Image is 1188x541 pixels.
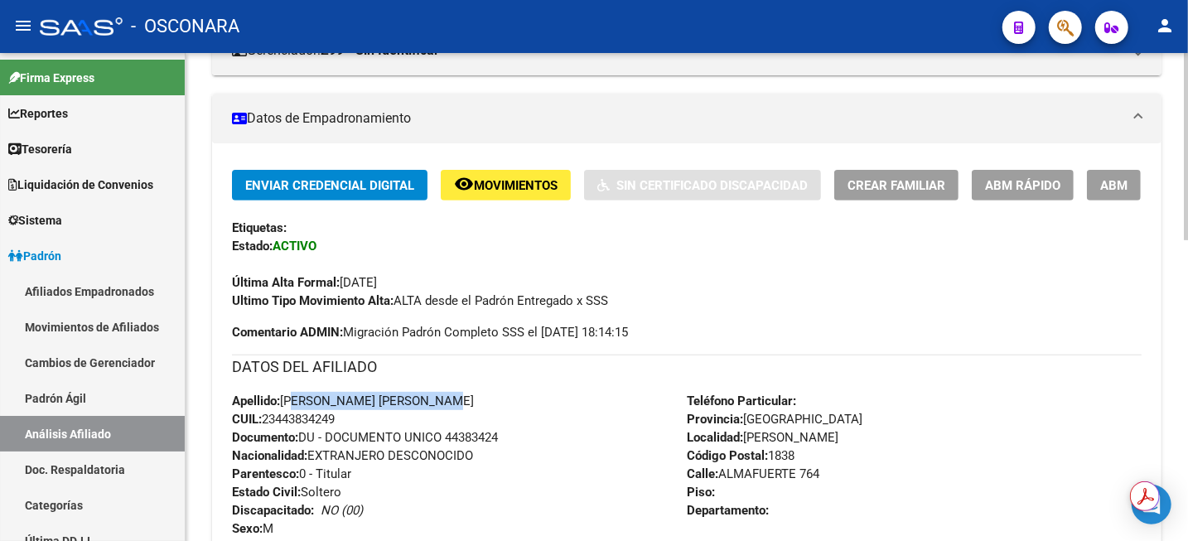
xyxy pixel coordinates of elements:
span: ALMAFUERTE 764 [687,466,819,481]
button: Movimientos [441,170,571,200]
span: Migración Padrón Completo SSS el [DATE] 18:14:15 [232,323,628,341]
strong: Teléfono Particular: [687,394,796,408]
strong: Piso: [687,485,715,500]
strong: Localidad: [687,430,743,445]
strong: CUIL: [232,412,262,427]
span: [GEOGRAPHIC_DATA] [687,412,862,427]
strong: Estado: [232,239,273,254]
strong: Parentesco: [232,466,299,481]
strong: Etiquetas: [232,220,287,235]
span: Soltero [232,485,341,500]
strong: Calle: [687,466,718,481]
i: NO (00) [321,503,363,518]
span: Padrón [8,247,61,265]
span: M [232,521,273,536]
span: ABM [1100,178,1128,193]
strong: ACTIVO [273,239,316,254]
strong: Código Postal: [687,448,768,463]
span: [DATE] [232,275,377,290]
strong: Nacionalidad: [232,448,307,463]
strong: Departamento: [687,503,769,518]
span: 0 - Titular [232,466,351,481]
strong: Comentario ADMIN: [232,325,343,340]
span: ALTA desde el Padrón Entregado x SSS [232,293,608,308]
span: - OSCONARA [131,8,239,45]
span: Sistema [8,211,62,229]
span: ABM Rápido [985,178,1060,193]
button: ABM Rápido [972,170,1074,200]
span: Movimientos [474,178,558,193]
span: Tesorería [8,140,72,158]
strong: Ultimo Tipo Movimiento Alta: [232,293,394,308]
strong: Discapacitado: [232,503,314,518]
span: [PERSON_NAME] [687,430,838,445]
button: Enviar Credencial Digital [232,170,427,200]
span: Enviar Credencial Digital [245,178,414,193]
span: EXTRANJERO DESCONOCIDO [232,448,473,463]
mat-icon: person [1155,16,1175,36]
span: Sin Certificado Discapacidad [616,178,808,193]
strong: Sexo: [232,521,263,536]
mat-panel-title: Datos de Empadronamiento [232,109,1122,128]
span: Firma Express [8,69,94,87]
strong: Provincia: [687,412,743,427]
span: DU - DOCUMENTO UNICO 44383424 [232,430,498,445]
span: Liquidación de Convenios [8,176,153,194]
strong: Última Alta Formal: [232,275,340,290]
button: ABM [1087,170,1141,200]
mat-expansion-panel-header: Datos de Empadronamiento [212,94,1161,143]
span: Reportes [8,104,68,123]
strong: Estado Civil: [232,485,301,500]
mat-icon: menu [13,16,33,36]
button: Sin Certificado Discapacidad [584,170,821,200]
mat-icon: remove_red_eye [454,174,474,194]
h3: DATOS DEL AFILIADO [232,355,1142,379]
span: [PERSON_NAME] [PERSON_NAME] [232,394,474,408]
button: Crear Familiar [834,170,959,200]
span: 1838 [687,448,794,463]
strong: Documento: [232,430,298,445]
span: 23443834249 [232,412,335,427]
strong: Apellido: [232,394,280,408]
span: Crear Familiar [848,178,945,193]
